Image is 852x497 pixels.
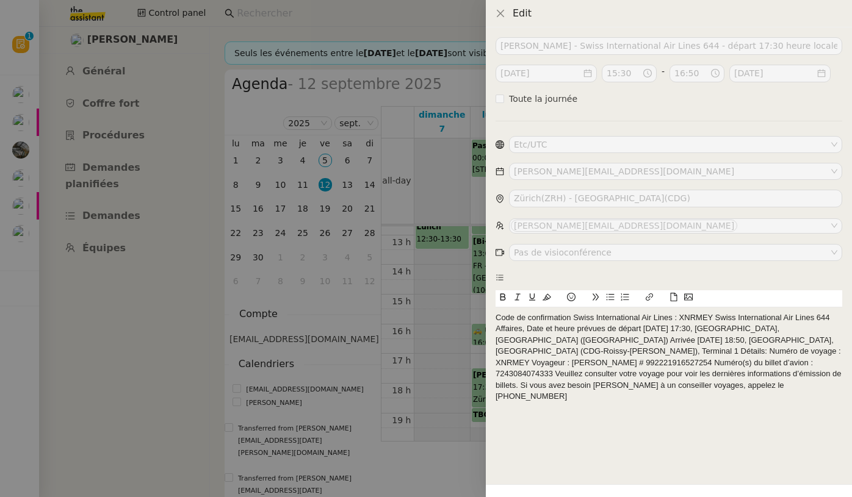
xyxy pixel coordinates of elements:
nz-select-item: pascal@ledger.fr [514,163,837,179]
div: [PERSON_NAME][EMAIL_ADDRESS][DOMAIN_NAME] [514,220,734,231]
input: Ajouter un lieu [509,190,842,207]
input: Sélectionner une date [734,66,816,80]
input: Sélectionner l'heure [607,66,642,80]
div: Code de confirmation Swiss International Air Lines : XNRMEY Swiss International Air Lines 644 Aff... [496,312,842,402]
div: Edit [513,7,842,20]
span: - [662,66,665,76]
nz-select-item: pascal@ledger.fr [511,220,737,232]
span: Toute la journée [509,94,577,104]
input: Sélectionner une date [500,66,582,80]
nz-select-item: Pas de visioconférence [514,245,837,260]
button: Close [496,9,505,19]
input: Ajouter un titre [496,37,842,55]
nz-select-item: Etc/UTC [514,137,837,152]
input: Sélectionner l'heure [674,66,710,80]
